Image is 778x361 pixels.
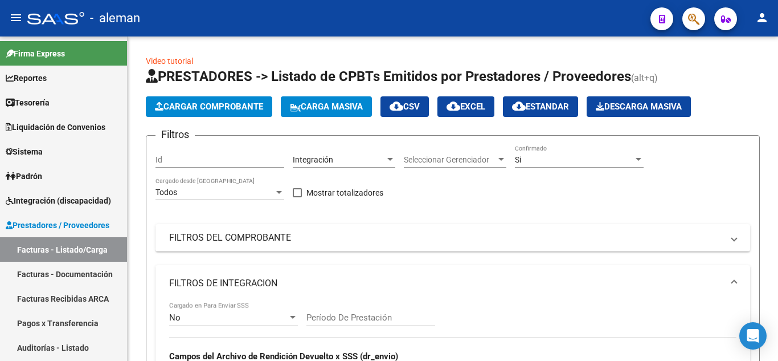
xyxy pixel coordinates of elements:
[437,96,494,117] button: EXCEL
[6,72,47,84] span: Reportes
[512,99,526,113] mat-icon: cloud_download
[380,96,429,117] button: CSV
[587,96,691,117] app-download-masive: Descarga masiva de comprobantes (adjuntos)
[587,96,691,117] button: Descarga Masiva
[306,186,383,200] span: Mostrar totalizadores
[90,6,140,31] span: - aleman
[146,96,272,117] button: Cargar Comprobante
[155,127,195,143] h3: Filtros
[390,99,403,113] mat-icon: cloud_download
[596,102,682,112] span: Descarga Masiva
[146,56,193,66] a: Video tutorial
[6,194,111,207] span: Integración (discapacidad)
[169,313,181,323] span: No
[6,96,50,109] span: Tesorería
[290,102,363,112] span: Carga Masiva
[755,11,769,25] mat-icon: person
[6,47,65,60] span: Firma Express
[146,68,631,84] span: PRESTADORES -> Listado de CPBTs Emitidos por Prestadores / Proveedores
[503,96,578,117] button: Estandar
[447,99,460,113] mat-icon: cloud_download
[169,277,723,290] mat-panel-title: FILTROS DE INTEGRACION
[631,72,658,83] span: (alt+q)
[6,145,43,158] span: Sistema
[512,102,569,112] span: Estandar
[390,102,420,112] span: CSV
[9,11,23,25] mat-icon: menu
[447,102,485,112] span: EXCEL
[293,155,333,164] span: Integración
[739,322,767,350] div: Open Intercom Messenger
[155,265,750,302] mat-expansion-panel-header: FILTROS DE INTEGRACION
[404,155,496,165] span: Seleccionar Gerenciador
[6,121,105,133] span: Liquidación de Convenios
[515,155,521,164] span: Si
[281,96,372,117] button: Carga Masiva
[155,188,177,197] span: Todos
[6,170,42,182] span: Padrón
[155,102,263,112] span: Cargar Comprobante
[155,224,750,252] mat-expansion-panel-header: FILTROS DEL COMPROBANTE
[169,232,723,244] mat-panel-title: FILTROS DEL COMPROBANTE
[6,219,109,232] span: Prestadores / Proveedores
